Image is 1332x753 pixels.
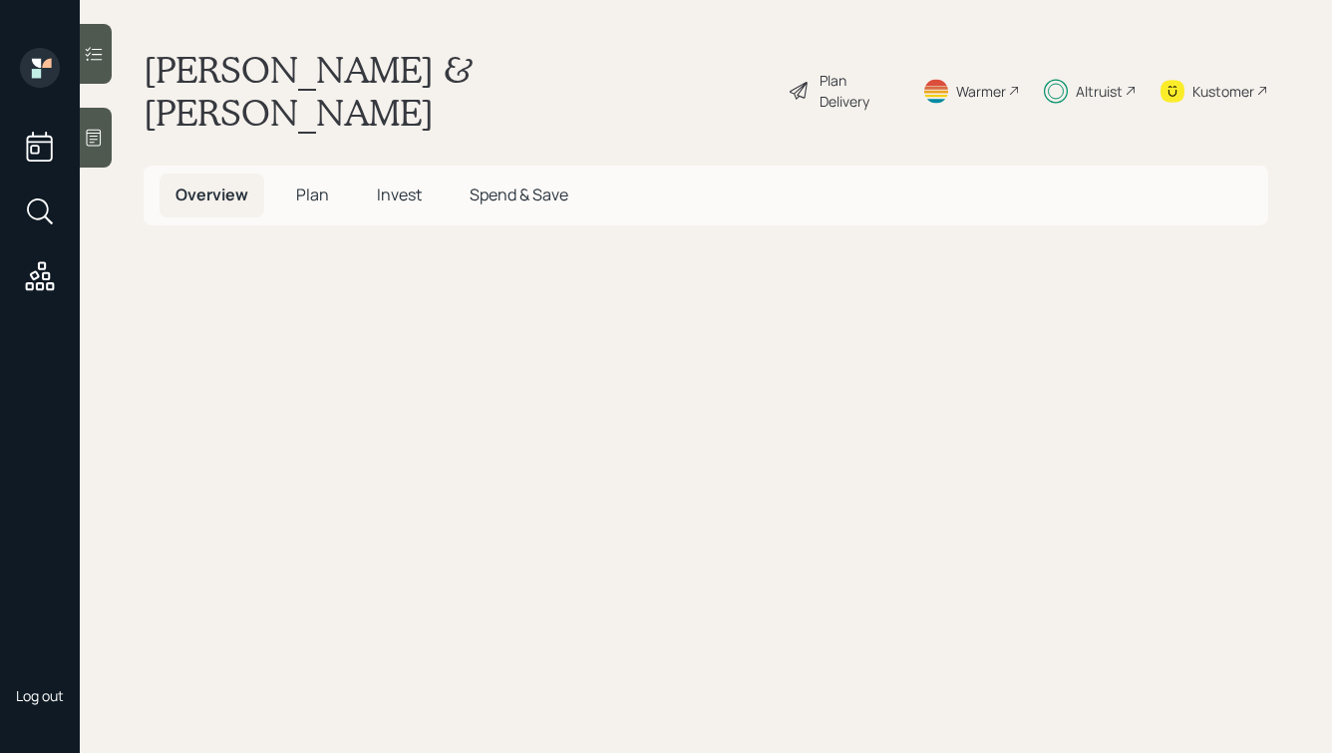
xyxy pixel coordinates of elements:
div: Altruist [1076,81,1123,102]
h1: [PERSON_NAME] & [PERSON_NAME] [144,48,772,134]
img: hunter_neumayer.jpg [20,622,60,662]
div: Log out [16,686,64,705]
span: Overview [175,184,248,205]
span: Spend & Save [470,184,568,205]
div: Plan Delivery [820,70,898,112]
div: Kustomer [1192,81,1254,102]
span: Invest [377,184,422,205]
span: Plan [296,184,329,205]
div: Warmer [956,81,1006,102]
